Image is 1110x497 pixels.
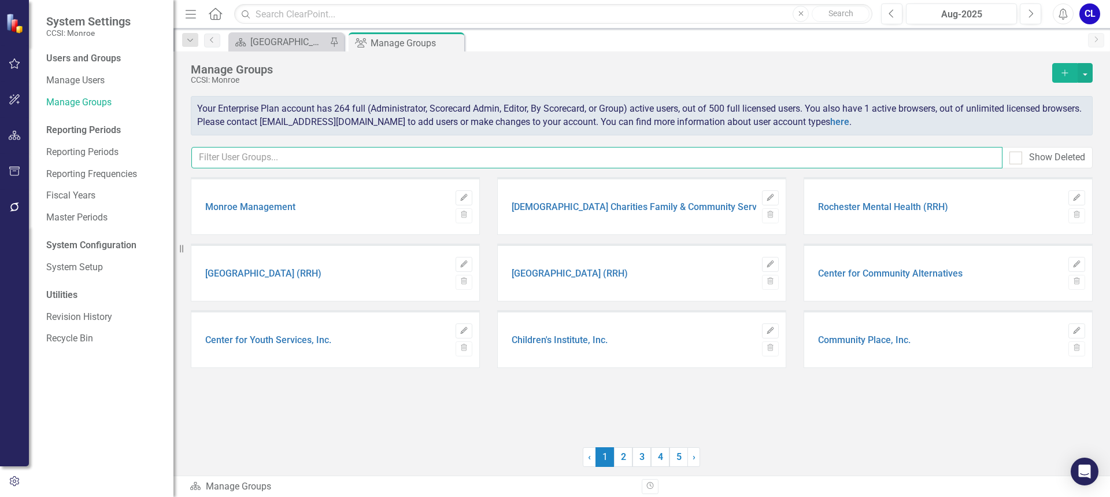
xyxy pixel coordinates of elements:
[46,146,162,159] a: Reporting Periods
[828,9,853,18] span: Search
[693,451,695,462] span: ›
[46,332,162,345] a: Recycle Bin
[818,268,963,279] a: Center for Community Alternatives
[6,13,26,34] img: ClearPoint Strategy
[46,261,162,274] a: System Setup
[46,14,131,28] span: System Settings
[205,335,331,345] a: Center for Youth Services, Inc.
[46,52,162,65] div: Users and Groups
[205,268,321,279] a: [GEOGRAPHIC_DATA] (RRH)
[46,28,131,38] small: CCSI: Monroe
[512,268,628,279] a: [GEOGRAPHIC_DATA] (RRH)
[46,239,162,252] div: System Configuration
[46,211,162,224] a: Master Periods
[191,147,1002,168] input: Filter User Groups...
[632,447,651,467] a: 3
[818,335,911,345] a: Community Place, Inc.
[512,335,608,345] a: Children's Institute, Inc.
[46,189,162,203] a: Fiscal Years
[46,289,162,302] div: Utilities
[818,202,948,212] a: Rochester Mental Health (RRH)
[231,35,327,49] a: [GEOGRAPHIC_DATA]
[46,168,162,181] a: Reporting Frequencies
[46,96,162,109] a: Manage Groups
[910,8,1013,21] div: Aug-2025
[46,124,162,137] div: Reporting Periods
[1071,458,1098,485] div: Open Intercom Messenger
[46,74,162,87] a: Manage Users
[595,447,614,467] span: 1
[906,3,1017,24] button: Aug-2025
[1079,3,1100,24] button: CL
[812,6,869,22] button: Search
[371,36,461,50] div: Manage Groups
[191,63,1046,76] div: Manage Groups
[614,447,632,467] a: 2
[651,447,669,467] a: 4
[197,103,1082,127] span: Your Enterprise Plan account has 264 full (Administrator, Scorecard Admin, Editor, By Scorecard, ...
[512,202,774,212] a: [DEMOGRAPHIC_DATA] Charities Family & Community Services
[46,311,162,324] a: Revision History
[830,116,849,127] a: here
[205,202,295,212] a: Monroe Management
[250,35,327,49] div: [GEOGRAPHIC_DATA]
[234,4,872,24] input: Search ClearPoint...
[190,480,633,494] div: Manage Groups
[1029,151,1085,164] div: Show Deleted
[669,447,688,467] a: 5
[191,76,1046,84] div: CCSI: Monroe
[588,451,591,462] span: ‹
